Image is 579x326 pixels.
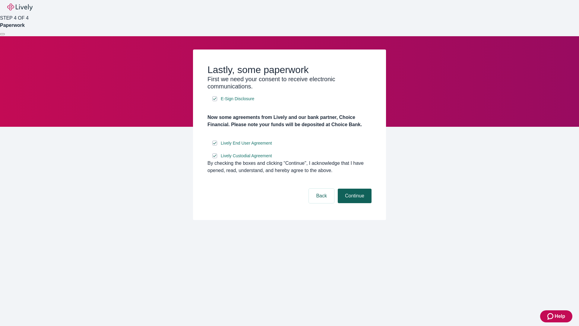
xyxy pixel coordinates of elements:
a: e-sign disclosure document [220,95,255,103]
button: Back [309,189,334,203]
span: Lively End User Agreement [221,140,272,146]
button: Zendesk support iconHelp [540,310,572,322]
button: Continue [338,189,372,203]
a: e-sign disclosure document [220,139,273,147]
span: Lively Custodial Agreement [221,153,272,159]
span: E-Sign Disclosure [221,96,254,102]
svg: Zendesk support icon [547,313,555,320]
div: By checking the boxes and clicking “Continue", I acknowledge that I have opened, read, understand... [207,160,372,174]
a: e-sign disclosure document [220,152,273,160]
h2: Lastly, some paperwork [207,64,372,75]
span: Help [555,313,565,320]
img: Lively [7,4,33,11]
h4: Now some agreements from Lively and our bank partner, Choice Financial. Please note your funds wi... [207,114,372,128]
h3: First we need your consent to receive electronic communications. [207,75,372,90]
